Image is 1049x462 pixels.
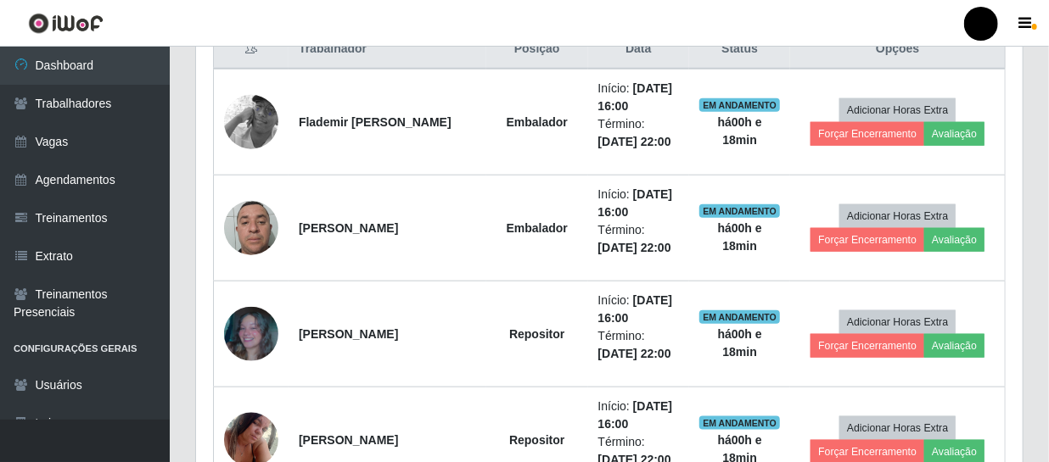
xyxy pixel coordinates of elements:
[718,115,762,147] strong: há 00 h e 18 min
[299,115,452,129] strong: Flademir [PERSON_NAME]
[509,327,564,341] strong: Repositor
[598,221,679,257] li: Término:
[486,30,588,70] th: Posição
[924,228,984,252] button: Avaliação
[224,74,278,170] img: 1677862473540.jpeg
[289,30,486,70] th: Trabalhador
[839,98,956,122] button: Adicionar Horas Extra
[28,13,104,34] img: CoreUI Logo
[598,186,679,221] li: Início:
[299,433,398,447] strong: [PERSON_NAME]
[924,122,984,146] button: Avaliação
[811,122,924,146] button: Forçar Encerramento
[598,398,679,433] li: Início:
[598,292,679,327] li: Início:
[598,327,679,363] li: Término:
[224,307,278,361] img: 1733427416701.jpeg
[598,115,679,151] li: Término:
[790,30,1005,70] th: Opções
[299,327,398,341] strong: [PERSON_NAME]
[598,81,673,113] time: [DATE] 16:00
[598,135,671,148] time: [DATE] 22:00
[299,221,398,235] strong: [PERSON_NAME]
[699,98,780,112] span: EM ANDAMENTO
[718,221,762,253] strong: há 00 h e 18 min
[598,399,673,431] time: [DATE] 16:00
[811,334,924,358] button: Forçar Encerramento
[839,416,956,440] button: Adicionar Horas Extra
[598,347,671,360] time: [DATE] 22:00
[699,204,780,218] span: EM ANDAMENTO
[839,310,956,334] button: Adicionar Horas Extra
[598,187,673,219] time: [DATE] 16:00
[588,30,689,70] th: Data
[718,327,762,359] strong: há 00 h e 18 min
[699,310,780,324] span: EM ANDAMENTO
[507,115,568,129] strong: Embalador
[598,241,671,254] time: [DATE] 22:00
[699,416,780,430] span: EM ANDAMENTO
[507,221,568,235] strong: Embalador
[598,293,673,325] time: [DATE] 16:00
[811,228,924,252] button: Forçar Encerramento
[839,204,956,228] button: Adicionar Horas Extra
[924,334,984,358] button: Avaliação
[689,30,791,70] th: Status
[224,192,278,264] img: 1724708797477.jpeg
[598,80,679,115] li: Início:
[509,433,564,447] strong: Repositor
